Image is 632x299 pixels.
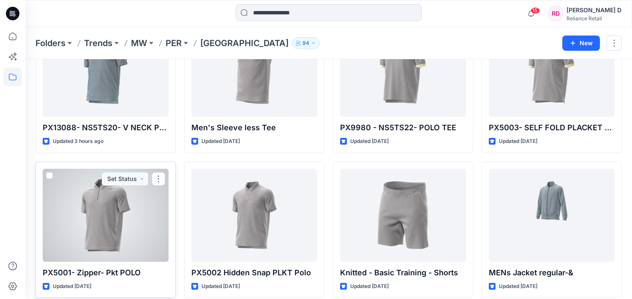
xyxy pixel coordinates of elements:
a: Knitted - Basic Training - Shorts [340,169,466,262]
p: MENs Jacket regular-& [489,267,615,279]
p: Updated [DATE] [53,282,91,291]
a: PX5002 Hidden Snap PLKT Polo [191,169,317,262]
p: Updated [DATE] [202,137,240,146]
div: Reliance Retail [567,15,621,22]
a: PX5001- Zipper- Pkt POLO [43,169,169,262]
a: Folders [35,37,65,49]
p: Updated [DATE] [350,137,389,146]
p: [GEOGRAPHIC_DATA] [200,37,289,49]
button: New [562,36,600,51]
a: MENs Jacket regular-& [489,169,615,262]
a: Trends [84,37,112,49]
p: PX5001- Zipper- Pkt POLO [43,267,169,279]
a: PX13088- NS5TS20- V NECK POLO [43,24,169,117]
p: PX9980 - NS5TS22- POLO TEE [340,122,466,134]
p: Updated [DATE] [202,282,240,291]
p: PX13088- NS5TS20- V NECK POLO [43,122,169,134]
p: PX5003- SELF FOLD PLACKET POLO [489,122,615,134]
button: 94 [292,37,320,49]
a: PER [166,37,182,49]
p: Men's Sleeve less Tee [191,122,317,134]
p: Knitted - Basic Training - Shorts [340,267,466,279]
a: PX9980 - NS5TS22- POLO TEE [340,24,466,117]
a: PX5003- SELF FOLD PLACKET POLO [489,24,615,117]
div: RD [548,6,563,21]
a: Men's Sleeve less Tee [191,24,317,117]
div: [PERSON_NAME] D [567,5,621,15]
a: MW [131,37,147,49]
p: 94 [302,38,309,48]
p: Updated [DATE] [499,137,537,146]
p: Updated [DATE] [350,282,389,291]
p: PX5002 Hidden Snap PLKT Polo [191,267,317,279]
p: Updated 3 hours ago [53,137,104,146]
p: Updated [DATE] [499,282,537,291]
span: 15 [531,7,540,14]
